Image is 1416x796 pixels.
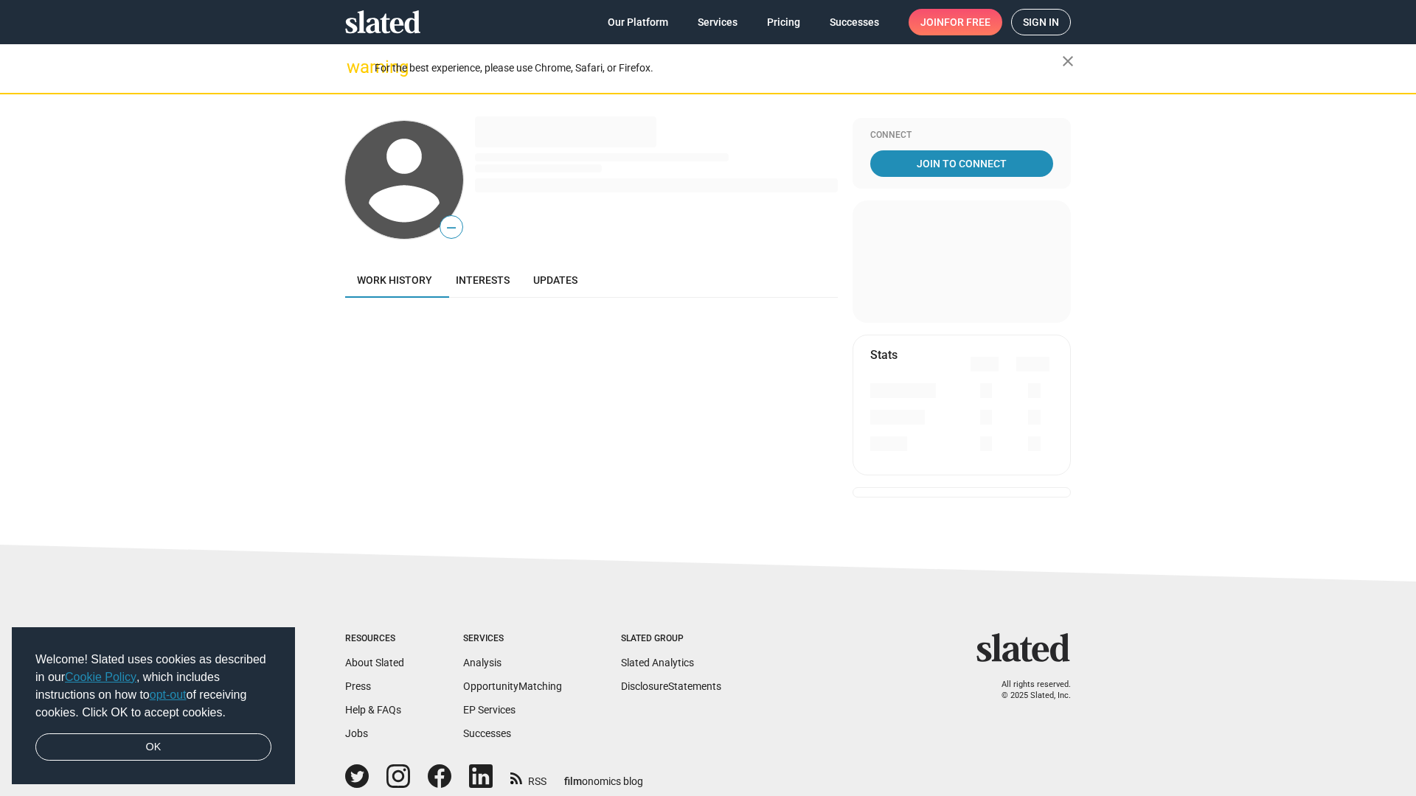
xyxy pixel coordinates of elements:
[150,688,187,701] a: opt-out
[345,657,404,668] a: About Slated
[345,262,444,298] a: Work history
[909,9,1002,35] a: Joinfor free
[920,9,990,35] span: Join
[873,150,1050,177] span: Join To Connect
[686,9,749,35] a: Services
[345,633,404,645] div: Resources
[596,9,680,35] a: Our Platform
[345,680,371,692] a: Press
[767,9,800,35] span: Pricing
[345,704,401,716] a: Help & FAQs
[698,9,737,35] span: Services
[463,633,562,645] div: Services
[456,274,510,286] span: Interests
[357,274,432,286] span: Work history
[870,347,898,363] mat-card-title: Stats
[35,651,271,722] span: Welcome! Slated uses cookies as described in our , which includes instructions on how to of recei...
[755,9,812,35] a: Pricing
[608,9,668,35] span: Our Platform
[1059,52,1077,70] mat-icon: close
[345,727,368,739] a: Jobs
[986,680,1071,701] p: All rights reserved. © 2025 Slated, Inc.
[621,680,721,692] a: DisclosureStatements
[830,9,879,35] span: Successes
[12,627,295,785] div: cookieconsent
[463,704,516,716] a: EP Services
[35,733,271,761] a: dismiss cookie message
[375,58,1062,78] div: For the best experience, please use Chrome, Safari, or Firefox.
[463,727,511,739] a: Successes
[444,262,521,298] a: Interests
[621,633,721,645] div: Slated Group
[870,150,1053,177] a: Join To Connect
[510,766,546,789] a: RSS
[1011,9,1071,35] a: Sign in
[347,58,364,76] mat-icon: warning
[621,657,694,668] a: Slated Analytics
[944,9,990,35] span: for free
[65,671,136,683] a: Cookie Policy
[870,130,1053,142] div: Connect
[521,262,589,298] a: Updates
[463,680,562,692] a: OpportunityMatching
[564,775,582,787] span: film
[818,9,891,35] a: Successes
[533,274,577,286] span: Updates
[564,763,643,789] a: filmonomics blog
[463,657,502,668] a: Analysis
[1023,10,1059,35] span: Sign in
[440,218,462,237] span: —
